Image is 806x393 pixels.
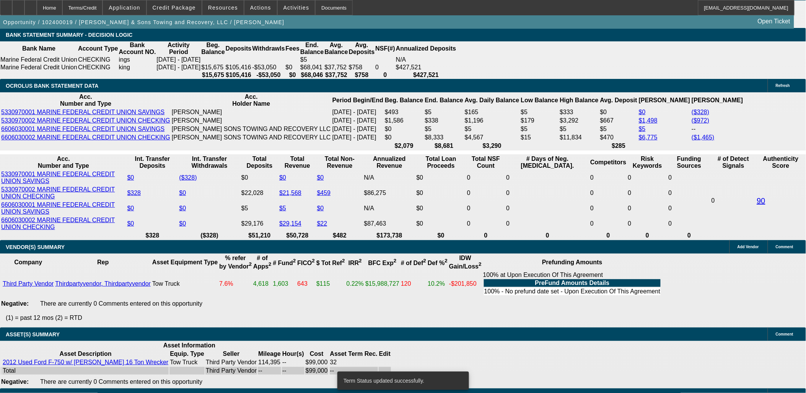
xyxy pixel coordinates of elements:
[416,201,466,216] td: $0
[348,41,375,56] th: Avg. Deposits
[1,109,164,115] a: 5330970001 MARINE FEDERAL CREDIT UNION SAVINGS
[305,367,328,375] td: $99,000
[416,170,466,185] td: $0
[219,255,252,270] b: % refer by Vendor
[127,190,141,196] a: $328
[521,125,559,133] td: $5
[153,5,196,11] span: Credit Package
[1,126,164,132] a: 6606030001 MARINE FEDERAL CREDIT UNION SAVINGS
[273,260,296,266] b: # Fund
[282,350,304,357] b: Hour(s)
[365,271,400,296] td: $15,988,727
[590,232,627,239] th: 0
[219,271,252,296] td: 7.6%
[332,134,384,141] td: [DATE] - [DATE]
[506,186,589,200] td: 0
[638,93,690,108] th: [PERSON_NAME]
[201,71,225,79] th: $15,675
[711,170,756,231] td: 0
[241,186,278,200] td: $22,028
[394,258,396,264] sup: 2
[169,359,204,366] td: Tow Truck
[1,134,170,141] a: 6606030002 MARINE FEDERAL CREDIT UNION CHECKING
[600,134,638,141] td: $470
[590,155,627,170] th: Competitors
[253,255,271,270] b: # of Apps
[379,350,391,358] th: Edit
[171,117,331,124] td: [PERSON_NAME]
[282,359,304,366] td: --
[1,201,115,215] a: 6606030001 MARINE FEDERAL CREDIT UNION SAVINGS
[467,216,505,231] td: 0
[269,262,271,267] sup: 2
[364,220,415,227] div: $87,463
[590,170,627,185] td: 0
[317,190,331,196] a: $459
[384,108,423,116] td: $493
[97,259,109,265] b: Rep
[506,170,589,185] td: 0
[310,350,324,357] b: Cost
[506,232,589,239] th: 0
[127,174,134,181] a: $0
[312,258,315,264] sup: 2
[364,170,415,185] td: N/A
[324,71,348,79] th: $37,752
[396,56,456,64] td: N/A
[628,201,668,216] td: 0
[201,64,225,71] td: $15,675
[428,260,448,266] b: Def %
[425,142,464,150] th: $8,681
[119,56,156,64] td: ings
[467,155,505,170] th: Sum of the Total NSF Count and Total Overdraft Fee Count from Ocrolus
[179,232,240,239] th: ($328)
[364,232,415,239] th: $173,738
[225,64,252,71] td: $105,416
[279,174,286,181] a: $0
[127,205,134,211] a: $0
[179,220,186,227] a: $0
[600,93,638,108] th: Avg. Deposit
[384,134,423,141] td: $0
[201,41,225,56] th: Beg. Balance
[423,258,426,264] sup: 2
[293,258,296,264] sup: 2
[279,190,301,196] a: $21,568
[332,125,384,133] td: [DATE] - [DATE]
[364,155,415,170] th: Annualized Revenue
[559,117,599,124] td: $3,292
[375,71,396,79] th: 0
[628,216,668,231] td: 0
[401,271,427,296] td: 120
[559,134,599,141] td: $11,834
[464,117,520,124] td: $1,196
[6,244,65,250] span: VENDOR(S) SUMMARY
[348,260,362,266] b: IRR
[483,272,661,296] div: 100% at Upon Execution Of This Agreement
[279,220,301,227] a: $29,154
[776,245,793,249] span: Comment
[273,271,296,296] td: 1,603
[6,314,806,321] p: (1) = past 12 mos (2) = RTD
[776,332,793,336] span: Comment
[384,125,423,133] td: $0
[692,117,709,124] a: ($972)
[14,259,42,265] b: Company
[668,155,710,170] th: Funding Sources
[282,367,304,375] td: --
[757,196,765,205] a: 90
[427,271,448,296] td: 10.2%
[425,117,464,124] td: $338
[691,125,743,133] td: --
[297,260,315,266] b: FICO
[55,280,151,287] a: Thirdpartyvendor, Thirdpartyvendor
[755,15,793,28] a: Open Ticket
[332,108,384,116] td: [DATE] - [DATE]
[559,93,599,108] th: High Balance
[506,216,589,231] td: 0
[179,205,186,211] a: $0
[241,170,278,185] td: $0
[156,56,201,64] td: [DATE] - [DATE]
[179,190,186,196] a: $0
[348,71,375,79] th: $758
